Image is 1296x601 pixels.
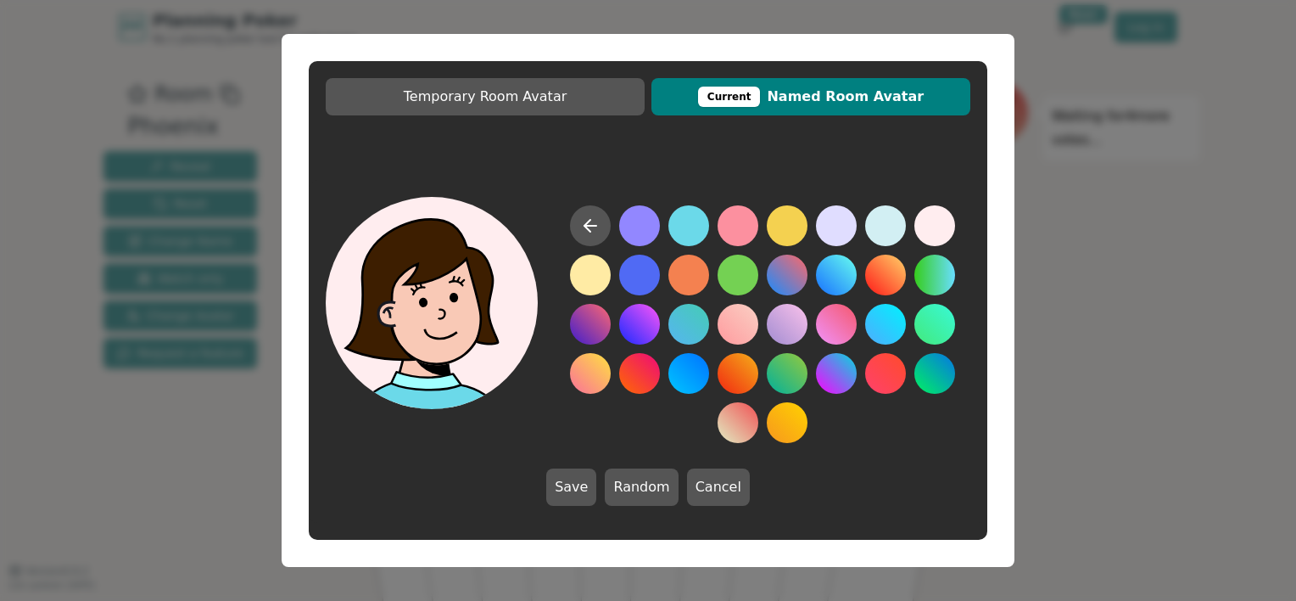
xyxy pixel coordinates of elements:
[605,469,678,506] button: Random
[660,87,962,107] span: Named Room Avatar
[687,469,750,506] button: Cancel
[546,469,596,506] button: Save
[334,87,636,107] span: Temporary Room Avatar
[698,87,761,107] div: This avatar will be displayed in dedicated rooms
[326,78,645,115] button: Temporary Room Avatar
[651,78,970,115] button: CurrentNamed Room Avatar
